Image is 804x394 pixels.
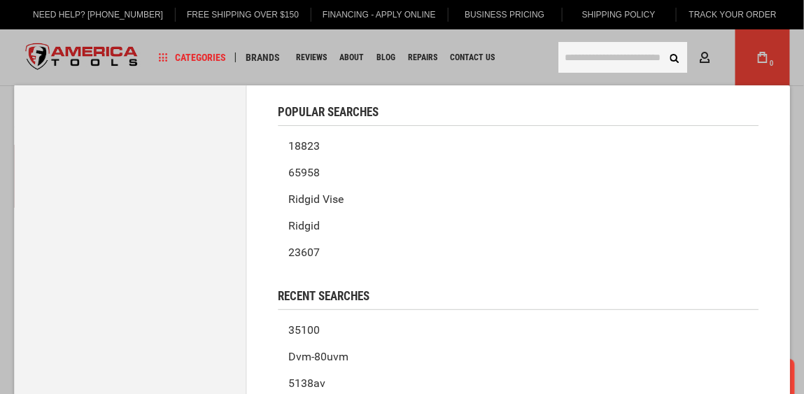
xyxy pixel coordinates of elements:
a: 23607 [278,239,759,266]
a: Ridgid [278,213,759,239]
a: Brands [239,48,286,67]
span: Categories [159,52,226,62]
a: 18823 [278,133,759,160]
button: Search [661,44,688,71]
a: Categories [153,48,232,67]
a: 65958 [278,160,759,186]
span: Recent Searches [278,290,370,302]
span: Popular Searches [278,106,379,118]
a: Ridgid vise [278,186,759,213]
span: Brands [246,52,280,62]
a: 35100 [278,317,759,344]
a: dvm-80uvm [278,344,759,370]
button: Open LiveChat chat widget [161,18,178,35]
p: We're away right now. Please check back later! [20,21,158,32]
